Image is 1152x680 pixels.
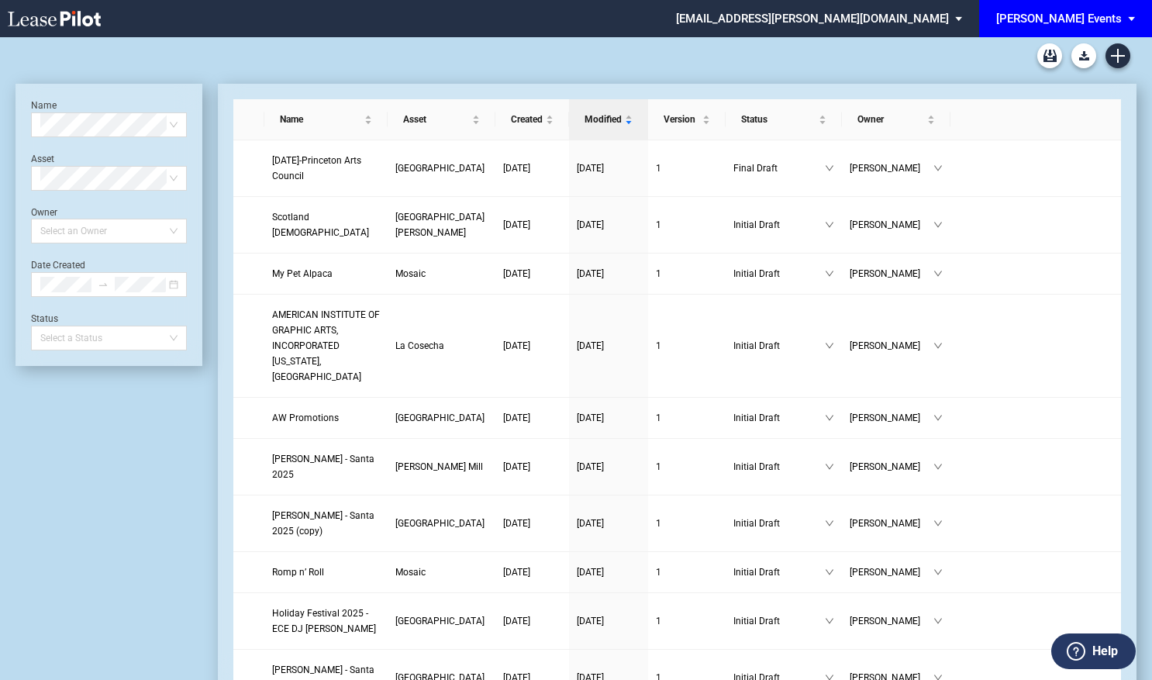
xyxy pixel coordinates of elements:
[733,338,825,354] span: Initial Draft
[388,99,495,140] th: Asset
[395,212,485,238] span: Cabin John Village
[272,268,333,279] span: My Pet Alpaca
[395,567,426,578] span: Mosaic
[272,510,374,537] span: Edwin McCora - Santa 2025 (copy)
[733,217,825,233] span: Initial Draft
[395,161,488,176] a: [GEOGRAPHIC_DATA]
[264,99,388,140] th: Name
[272,567,324,578] span: Romp n’ Roll
[577,217,640,233] a: [DATE]
[733,266,825,281] span: Initial Draft
[98,279,109,290] span: to
[933,413,943,423] span: down
[577,412,604,423] span: [DATE]
[850,338,933,354] span: [PERSON_NAME]
[656,340,661,351] span: 1
[569,99,648,140] th: Modified
[503,268,530,279] span: [DATE]
[31,260,85,271] label: Date Created
[850,516,933,531] span: [PERSON_NAME]
[933,616,943,626] span: down
[503,161,561,176] a: [DATE]
[395,459,488,475] a: [PERSON_NAME] Mill
[850,217,933,233] span: [PERSON_NAME]
[272,564,380,580] a: Romp n’ Roll
[825,164,834,173] span: down
[656,412,661,423] span: 1
[577,338,640,354] a: [DATE]
[395,518,485,529] span: Freshfields Village
[503,616,530,626] span: [DATE]
[272,608,376,634] span: Holiday Festival 2025 - ECE DJ Ben Felton
[741,112,816,127] span: Status
[395,410,488,426] a: [GEOGRAPHIC_DATA]
[1071,43,1096,68] a: Download Blank Form
[726,99,842,140] th: Status
[577,161,640,176] a: [DATE]
[31,313,58,324] label: Status
[933,568,943,577] span: down
[395,266,488,281] a: Mosaic
[656,613,718,629] a: 1
[656,410,718,426] a: 1
[933,269,943,278] span: down
[733,613,825,629] span: Initial Draft
[656,461,661,472] span: 1
[733,410,825,426] span: Initial Draft
[656,161,718,176] a: 1
[825,220,834,230] span: down
[933,519,943,528] span: down
[825,568,834,577] span: down
[664,112,699,127] span: Version
[272,307,380,385] a: AMERICAN INSTITUTE OF GRAPHIC ARTS, INCORPORATED [US_STATE], [GEOGRAPHIC_DATA]
[280,112,361,127] span: Name
[850,564,933,580] span: [PERSON_NAME]
[656,459,718,475] a: 1
[31,100,57,111] label: Name
[656,217,718,233] a: 1
[272,451,380,482] a: [PERSON_NAME] - Santa 2025
[577,616,604,626] span: [DATE]
[585,112,622,127] span: Modified
[825,462,834,471] span: down
[577,340,604,351] span: [DATE]
[850,410,933,426] span: [PERSON_NAME]
[503,518,530,529] span: [DATE]
[656,564,718,580] a: 1
[503,410,561,426] a: [DATE]
[825,413,834,423] span: down
[656,616,661,626] span: 1
[503,219,530,230] span: [DATE]
[733,459,825,475] span: Initial Draft
[577,564,640,580] a: [DATE]
[395,516,488,531] a: [GEOGRAPHIC_DATA]
[996,12,1122,26] div: [PERSON_NAME] Events
[503,340,530,351] span: [DATE]
[656,567,661,578] span: 1
[656,516,718,531] a: 1
[511,112,543,127] span: Created
[1037,43,1062,68] a: Archive
[577,613,640,629] a: [DATE]
[395,613,488,629] a: [GEOGRAPHIC_DATA]
[495,99,569,140] th: Created
[395,564,488,580] a: Mosaic
[577,410,640,426] a: [DATE]
[656,163,661,174] span: 1
[656,266,718,281] a: 1
[272,412,339,423] span: AW Promotions
[656,268,661,279] span: 1
[857,112,924,127] span: Owner
[825,269,834,278] span: down
[503,338,561,354] a: [DATE]
[31,207,57,218] label: Owner
[577,219,604,230] span: [DATE]
[825,616,834,626] span: down
[577,461,604,472] span: [DATE]
[577,459,640,475] a: [DATE]
[733,161,825,176] span: Final Draft
[272,209,380,240] a: Scotland [DEMOGRAPHIC_DATA]
[656,219,661,230] span: 1
[850,459,933,475] span: [PERSON_NAME]
[403,112,469,127] span: Asset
